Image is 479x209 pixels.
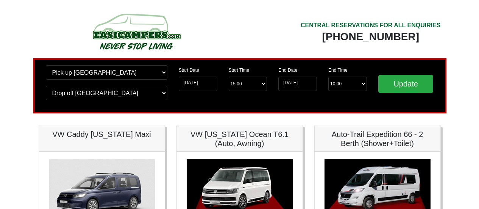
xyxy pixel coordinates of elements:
label: End Date [278,67,297,74]
h5: VW [US_STATE] Ocean T6.1 (Auto, Awning) [184,130,295,148]
div: [PHONE_NUMBER] [301,30,441,44]
label: End Time [328,67,348,74]
div: CENTRAL RESERVATIONS FOR ALL ENQUIRIES [301,21,441,30]
h5: VW Caddy [US_STATE] Maxi [47,130,157,139]
input: Return Date [278,77,317,91]
input: Update [378,75,434,93]
input: Start Date [179,77,217,91]
h5: Auto-Trail Expedition 66 - 2 Berth (Shower+Toilet) [322,130,433,148]
img: campers-checkout-logo.png [64,11,208,52]
label: Start Time [229,67,250,74]
label: Start Date [179,67,199,74]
